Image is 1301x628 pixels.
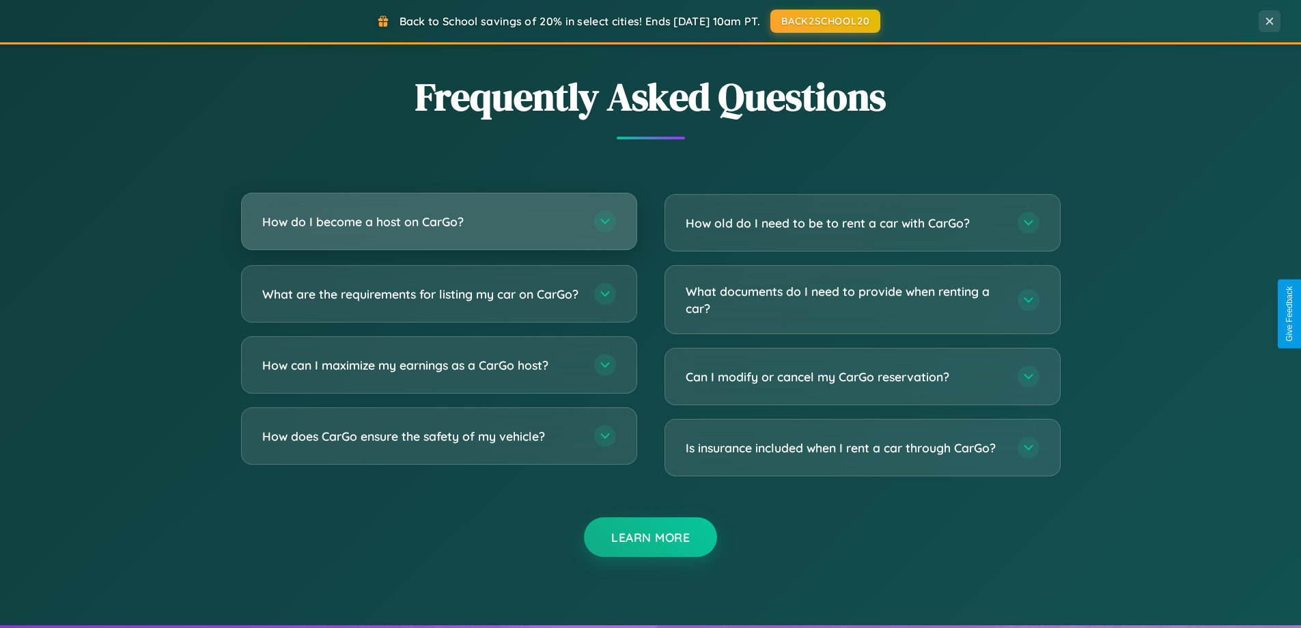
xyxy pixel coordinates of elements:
[686,368,1004,385] h3: Can I modify or cancel my CarGo reservation?
[262,286,580,303] h3: What are the requirements for listing my car on CarGo?
[584,517,717,557] button: Learn More
[400,14,760,28] span: Back to School savings of 20% in select cities! Ends [DATE] 10am PT.
[1285,286,1294,342] div: Give Feedback
[241,70,1061,123] h2: Frequently Asked Questions
[262,213,580,230] h3: How do I become a host on CarGo?
[770,10,880,33] button: BACK2SCHOOL20
[686,215,1004,232] h3: How old do I need to be to rent a car with CarGo?
[262,428,580,445] h3: How does CarGo ensure the safety of my vehicle?
[686,439,1004,456] h3: Is insurance included when I rent a car through CarGo?
[262,357,580,374] h3: How can I maximize my earnings as a CarGo host?
[686,283,1004,316] h3: What documents do I need to provide when renting a car?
